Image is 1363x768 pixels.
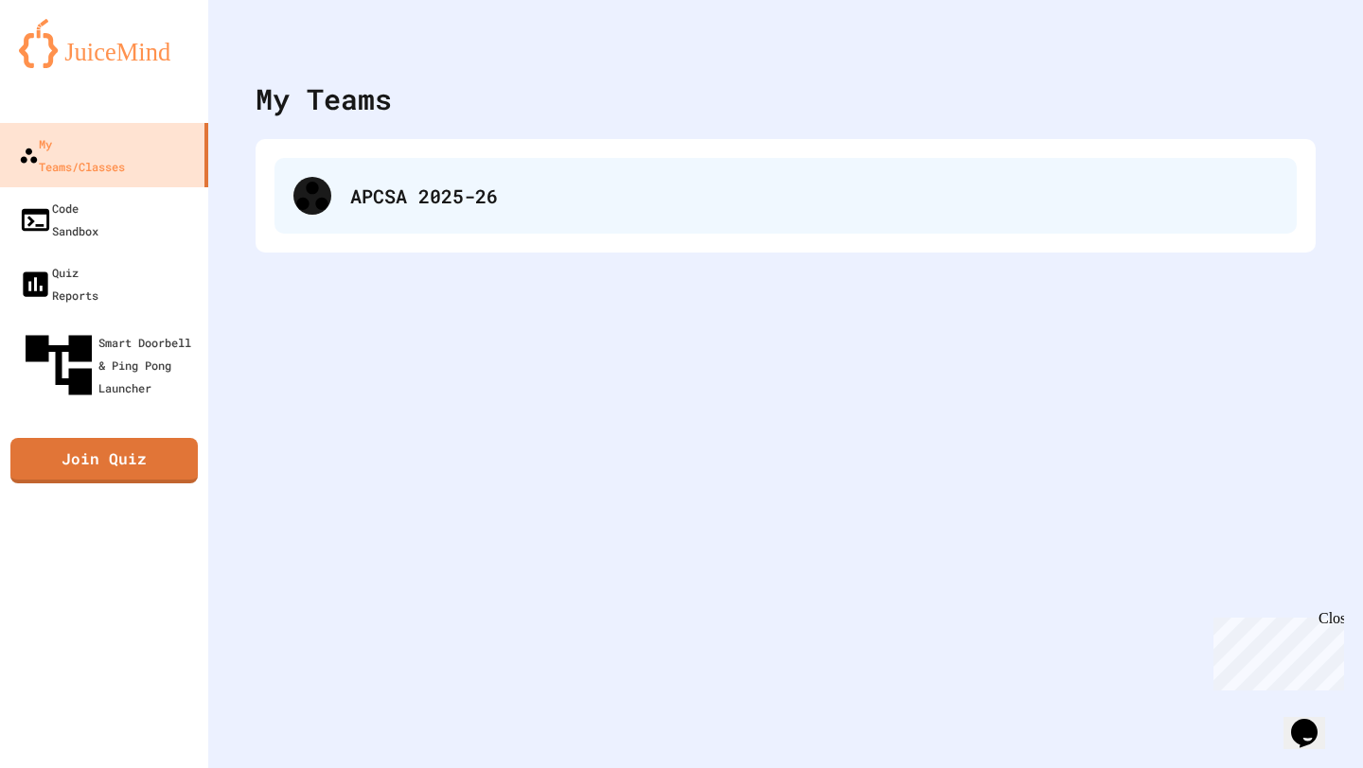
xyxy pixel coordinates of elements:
[19,132,125,178] div: My Teams/Classes
[350,182,1278,210] div: APCSA 2025-26
[19,197,98,242] div: Code Sandbox
[10,438,198,483] a: Join Quiz
[19,261,98,306] div: Quiz Reports
[1283,692,1344,749] iframe: chat widget
[8,8,131,120] div: Chat with us now!Close
[1206,610,1344,690] iframe: chat widget
[256,78,392,120] div: My Teams
[19,19,189,68] img: logo-orange.svg
[19,325,201,405] div: Smart Doorbell & Ping Pong Launcher
[274,158,1297,234] div: APCSA 2025-26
